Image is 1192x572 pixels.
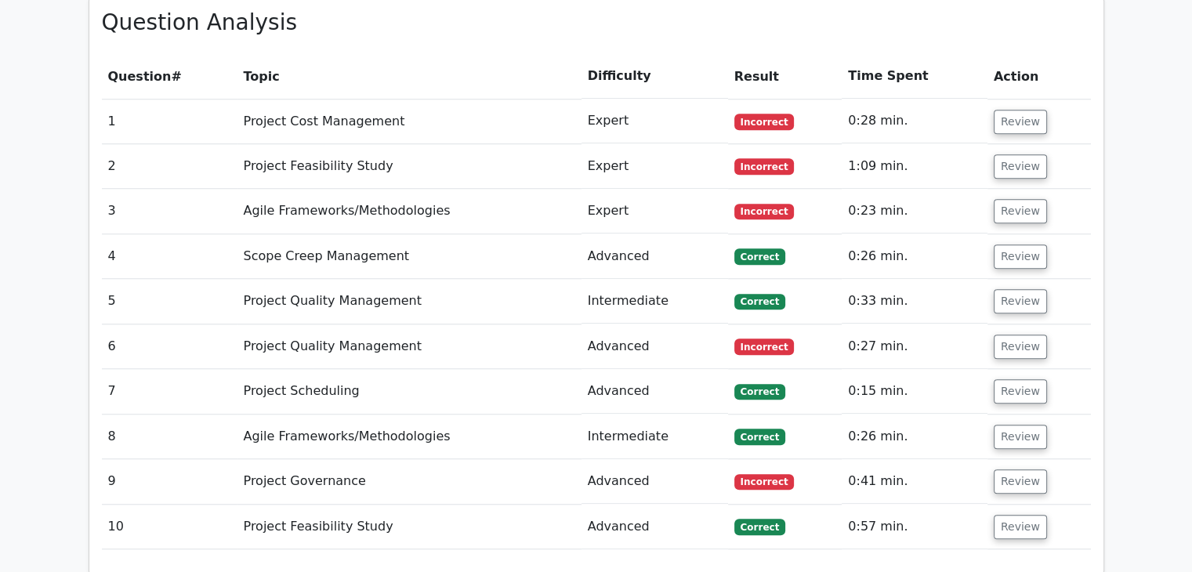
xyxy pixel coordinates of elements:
[734,338,795,354] span: Incorrect
[582,279,728,324] td: Intermediate
[582,369,728,414] td: Advanced
[237,234,581,279] td: Scope Creep Management
[842,234,987,279] td: 0:26 min.
[994,289,1047,313] button: Review
[102,9,1091,36] h3: Question Analysis
[994,110,1047,134] button: Review
[102,415,237,459] td: 8
[734,294,785,310] span: Correct
[102,54,237,99] th: #
[994,379,1047,404] button: Review
[994,425,1047,449] button: Review
[734,114,795,129] span: Incorrect
[734,474,795,490] span: Incorrect
[237,369,581,414] td: Project Scheduling
[102,99,237,143] td: 1
[994,154,1047,179] button: Review
[734,158,795,174] span: Incorrect
[994,335,1047,359] button: Review
[102,189,237,234] td: 3
[582,324,728,369] td: Advanced
[102,459,237,504] td: 9
[734,384,785,400] span: Correct
[102,234,237,279] td: 4
[842,189,987,234] td: 0:23 min.
[842,459,987,504] td: 0:41 min.
[102,324,237,369] td: 6
[734,248,785,264] span: Correct
[237,189,581,234] td: Agile Frameworks/Methodologies
[987,54,1091,99] th: Action
[994,469,1047,494] button: Review
[237,459,581,504] td: Project Governance
[237,505,581,549] td: Project Feasibility Study
[842,369,987,414] td: 0:15 min.
[842,279,987,324] td: 0:33 min.
[728,54,842,99] th: Result
[842,144,987,189] td: 1:09 min.
[842,54,987,99] th: Time Spent
[582,234,728,279] td: Advanced
[102,369,237,414] td: 7
[582,505,728,549] td: Advanced
[102,144,237,189] td: 2
[582,189,728,234] td: Expert
[582,415,728,459] td: Intermediate
[237,279,581,324] td: Project Quality Management
[108,69,172,84] span: Question
[842,324,987,369] td: 0:27 min.
[237,144,581,189] td: Project Feasibility Study
[102,279,237,324] td: 5
[994,515,1047,539] button: Review
[994,199,1047,223] button: Review
[842,415,987,459] td: 0:26 min.
[734,429,785,444] span: Correct
[734,204,795,219] span: Incorrect
[582,144,728,189] td: Expert
[582,459,728,504] td: Advanced
[237,54,581,99] th: Topic
[994,244,1047,269] button: Review
[102,505,237,549] td: 10
[842,99,987,143] td: 0:28 min.
[237,99,581,143] td: Project Cost Management
[237,324,581,369] td: Project Quality Management
[582,99,728,143] td: Expert
[237,415,581,459] td: Agile Frameworks/Methodologies
[842,505,987,549] td: 0:57 min.
[734,519,785,534] span: Correct
[582,54,728,99] th: Difficulty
